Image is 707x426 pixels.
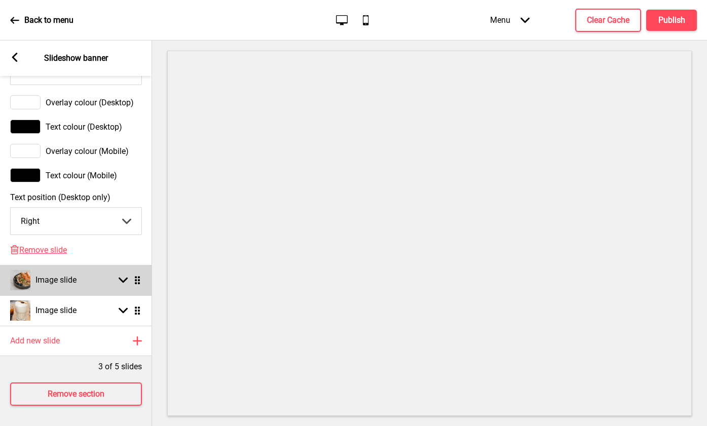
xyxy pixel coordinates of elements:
div: Overlay colour (Desktop) [10,95,142,109]
span: Text colour (Mobile) [46,171,117,180]
span: Remove slide [19,245,67,255]
button: Publish [646,10,697,31]
div: Text colour (Desktop) [10,120,142,134]
a: Back to menu [10,7,73,34]
p: Slideshow banner [44,53,108,64]
span: Overlay colour (Desktop) [46,98,134,107]
p: 3 of 5 slides [98,361,142,372]
label: Text position (Desktop only) [10,192,142,202]
h4: Add new slide [10,335,60,346]
div: Overlay colour (Mobile) [10,144,142,158]
h4: Image slide [35,305,77,316]
button: Clear Cache [575,9,641,32]
div: Menu [480,5,540,35]
span: Overlay colour (Mobile) [46,146,129,156]
button: Remove section [10,382,142,406]
div: Text colour (Mobile) [10,168,142,182]
p: Back to menu [24,15,73,26]
h4: Image slide [35,275,77,286]
h4: Remove section [48,389,104,400]
span: Text colour (Desktop) [46,122,122,132]
h4: Publish [658,15,685,26]
h4: Clear Cache [587,15,629,26]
